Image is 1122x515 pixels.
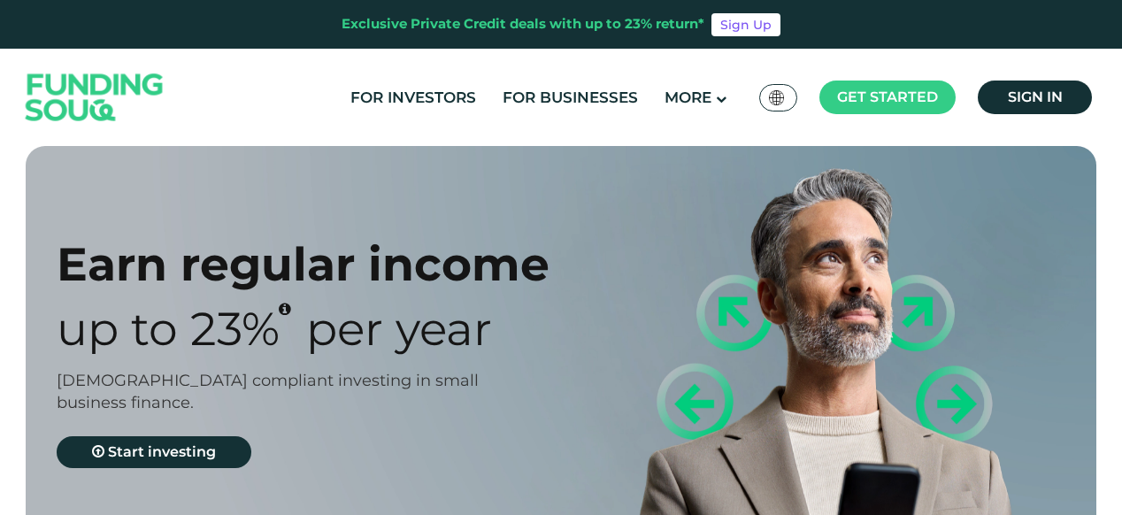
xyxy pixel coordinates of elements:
[711,13,780,36] a: Sign Up
[342,14,704,35] div: Exclusive Private Credit deals with up to 23% return*
[279,302,291,316] i: 23% IRR (expected) ~ 15% Net yield (expected)
[1008,88,1063,105] span: Sign in
[57,436,251,468] a: Start investing
[837,88,938,105] span: Get started
[978,81,1092,114] a: Sign in
[108,443,216,460] span: Start investing
[57,371,479,412] span: [DEMOGRAPHIC_DATA] compliant investing in small business finance.
[346,83,480,112] a: For Investors
[57,301,280,357] span: Up to 23%
[8,53,181,142] img: Logo
[498,83,642,112] a: For Businesses
[769,90,785,105] img: SA Flag
[57,236,592,292] div: Earn regular income
[306,301,492,357] span: Per Year
[665,88,711,106] span: More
